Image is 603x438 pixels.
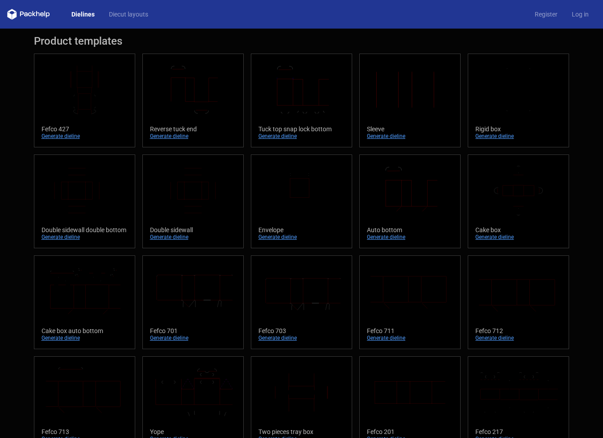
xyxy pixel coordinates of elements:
[468,255,569,349] a: Fefco 712Generate dieline
[150,133,236,140] div: Generate dieline
[34,54,135,147] a: Fefco 427Generate dieline
[258,125,345,133] div: Tuck top snap lock bottom
[258,327,345,334] div: Fefco 703
[367,327,453,334] div: Fefco 711
[150,334,236,342] div: Generate dieline
[42,226,128,234] div: Double sidewall double bottom
[142,154,244,248] a: Double sidewallGenerate dieline
[258,428,345,435] div: Two pieces tray box
[251,154,352,248] a: EnvelopeGenerate dieline
[258,226,345,234] div: Envelope
[150,428,236,435] div: Yope
[34,36,570,46] h1: Product templates
[42,234,128,241] div: Generate dieline
[528,10,565,19] a: Register
[258,133,345,140] div: Generate dieline
[367,226,453,234] div: Auto bottom
[468,54,569,147] a: Rigid boxGenerate dieline
[150,327,236,334] div: Fefco 701
[475,125,561,133] div: Rigid box
[42,428,128,435] div: Fefco 713
[359,54,461,147] a: SleeveGenerate dieline
[64,10,102,19] a: Dielines
[367,133,453,140] div: Generate dieline
[367,428,453,435] div: Fefco 201
[251,54,352,147] a: Tuck top snap lock bottomGenerate dieline
[475,226,561,234] div: Cake box
[42,327,128,334] div: Cake box auto bottom
[251,255,352,349] a: Fefco 703Generate dieline
[359,154,461,248] a: Auto bottomGenerate dieline
[475,327,561,334] div: Fefco 712
[475,133,561,140] div: Generate dieline
[34,154,135,248] a: Double sidewall double bottomGenerate dieline
[367,234,453,241] div: Generate dieline
[367,125,453,133] div: Sleeve
[565,10,596,19] a: Log in
[150,226,236,234] div: Double sidewall
[258,234,345,241] div: Generate dieline
[102,10,155,19] a: Diecut layouts
[468,154,569,248] a: Cake boxGenerate dieline
[142,54,244,147] a: Reverse tuck endGenerate dieline
[42,125,128,133] div: Fefco 427
[42,133,128,140] div: Generate dieline
[142,255,244,349] a: Fefco 701Generate dieline
[475,234,561,241] div: Generate dieline
[258,334,345,342] div: Generate dieline
[475,428,561,435] div: Fefco 217
[34,255,135,349] a: Cake box auto bottomGenerate dieline
[150,234,236,241] div: Generate dieline
[475,334,561,342] div: Generate dieline
[42,334,128,342] div: Generate dieline
[359,255,461,349] a: Fefco 711Generate dieline
[150,125,236,133] div: Reverse tuck end
[367,334,453,342] div: Generate dieline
